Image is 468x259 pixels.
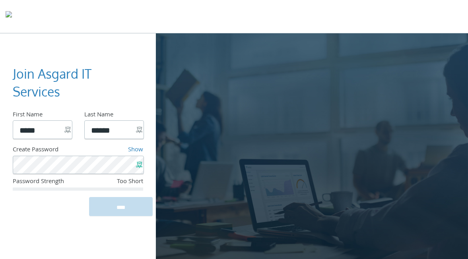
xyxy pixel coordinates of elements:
div: First Name [13,110,72,121]
a: Show [128,145,143,155]
div: Password Strength [13,177,100,187]
div: Too Short [100,177,143,187]
img: todyl-logo-dark.svg [6,8,12,24]
div: Last Name [84,110,143,121]
h3: Join Asgard IT Services [13,65,137,101]
div: Create Password [13,145,93,156]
